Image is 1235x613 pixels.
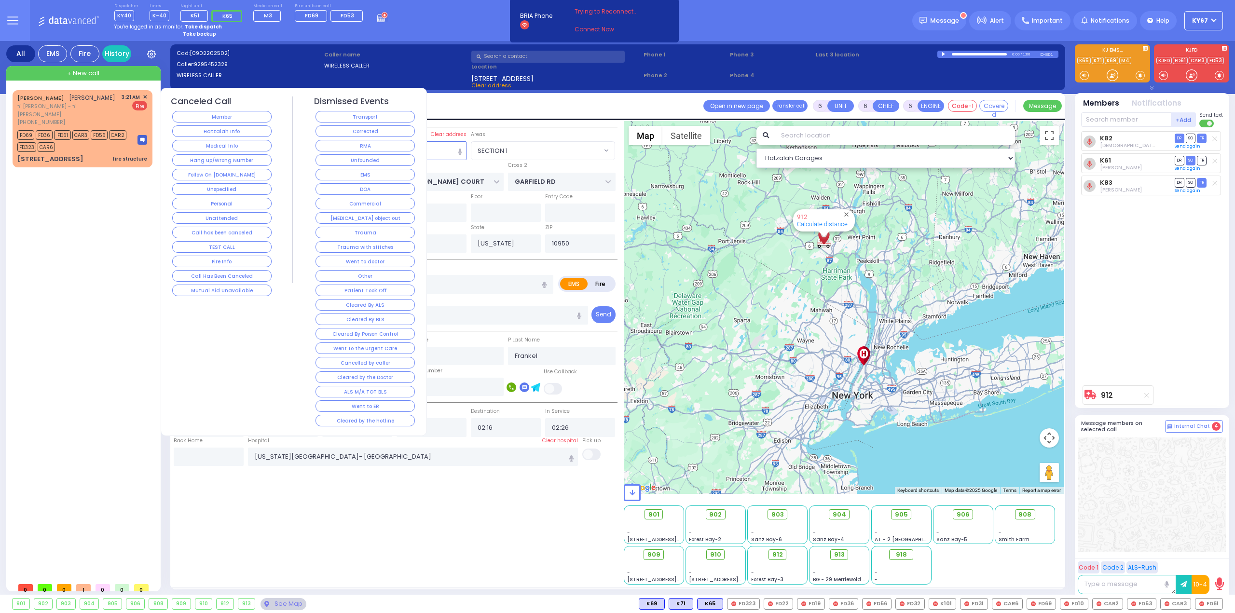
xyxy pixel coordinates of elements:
div: FD31 [960,598,988,610]
label: EMS [560,278,588,290]
a: Send again [1175,165,1200,171]
span: - [999,521,1002,529]
span: K65 [222,12,233,20]
div: K69 [639,598,665,610]
img: red-radio-icon.svg [996,601,1001,606]
a: KJFD [1156,57,1172,64]
button: Commercial [316,198,415,209]
div: [STREET_ADDRESS] [17,154,83,164]
div: FD10 [1060,598,1088,610]
input: Search a contact [471,51,625,63]
span: 0 [134,584,149,591]
span: 0 [115,584,129,591]
span: SO [1186,134,1195,143]
label: Fire [587,278,614,290]
span: 910 [710,550,721,559]
div: See map [261,598,306,610]
button: ALS-Rush [1126,561,1158,573]
span: Shia Grunhut [1100,142,1200,149]
a: Open in new page [703,100,770,112]
a: K69 [1105,57,1118,64]
span: DR [1175,156,1184,165]
button: Cleared By BLS [316,313,415,325]
label: Clear hospital [542,437,578,445]
button: Trauma [316,227,415,238]
img: comment-alt.png [1167,424,1172,429]
a: K71 [1092,57,1104,64]
button: Fire Info [172,256,272,267]
div: 912 [217,599,233,609]
span: - [936,521,939,529]
img: red-radio-icon.svg [1199,601,1204,606]
span: FD36 [36,130,53,140]
button: +Add [1171,112,1196,127]
div: EMS [38,45,67,62]
span: BRIA Phone [520,12,552,20]
span: TR [1197,178,1207,187]
span: 3:21 AM [122,94,140,101]
span: [0902202502] [190,49,230,57]
button: Code 1 [1078,561,1099,573]
span: - [689,529,692,536]
div: K101 [929,598,956,610]
span: TR [1197,134,1207,143]
div: 901 [13,599,29,609]
span: [PERSON_NAME] [69,94,115,102]
button: DOA [316,183,415,195]
div: CAR2 [1092,598,1123,610]
label: P Last Name [508,336,540,344]
button: Show satellite imagery [662,126,710,145]
button: Hatzalah Info [172,125,272,137]
span: FD61 [54,130,71,140]
a: 912 [797,213,807,220]
span: FD323 [17,142,36,152]
div: FD36 [829,598,858,610]
button: EMS [316,169,415,180]
div: 908 [149,599,167,609]
h4: Canceled Call [171,96,231,107]
label: Last 3 location [816,51,937,59]
img: Google [626,481,658,494]
a: Connect Now [575,25,651,34]
span: Clear address [471,82,511,89]
span: FD56 [91,130,108,140]
div: 0:00 [1012,49,1020,60]
label: Areas [471,131,485,138]
span: Help [1156,16,1169,25]
div: FD19 [797,598,825,610]
button: Personal [172,198,272,209]
button: Corrected [316,125,415,137]
span: K-40 [150,10,169,21]
a: Calculate distance [797,220,848,228]
div: 909 [172,599,191,609]
span: 908 [1018,510,1031,519]
label: Pick up [582,437,601,445]
span: SO [1186,156,1195,165]
button: [MEDICAL_DATA] object out [316,212,415,224]
img: red-radio-icon.svg [768,601,773,606]
img: red-radio-icon.svg [1131,601,1136,606]
a: Open this area in Google Maps (opens a new window) [626,481,658,494]
a: K61 [1100,157,1111,164]
span: CAR3 [72,130,89,140]
button: Code-1 [948,100,977,112]
div: 904 [80,599,99,609]
input: Search location [775,126,1015,145]
span: 4 [1212,422,1221,431]
h5: Message members on selected call [1081,420,1165,433]
button: Patient Took Off [316,285,415,296]
button: Call Has Been Canceled [172,270,272,282]
button: 10-4 [1192,575,1209,594]
span: Send text [1199,111,1223,119]
button: Members [1083,98,1119,109]
span: - [875,529,878,536]
div: 913 [238,599,255,609]
span: Phone 4 [730,71,813,80]
button: Cleared by the Doctor [316,371,415,383]
span: Phone 2 [644,71,727,80]
span: [STREET_ADDRESS] [471,74,534,82]
span: SECTION 1 [471,142,602,159]
button: Hang up/Wrong Number [172,154,272,166]
span: 0 [57,584,71,591]
div: BLS [697,598,723,610]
